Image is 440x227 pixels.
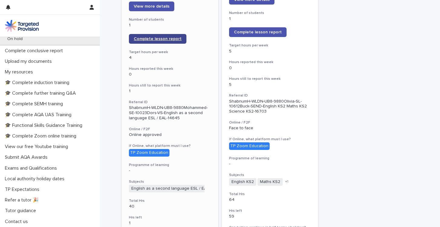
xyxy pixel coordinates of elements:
p: 1 [129,23,211,28]
p: Submit AQA Awards [2,154,52,160]
span: Complete lesson report [134,37,182,41]
p: On hold [2,36,28,42]
h3: Total Hrs [229,192,311,197]
h3: Target hours per week [129,50,211,55]
p: Upload my documents [2,59,57,64]
p: 🎓 Complete further training Q&A [2,90,81,96]
p: Contact us [2,219,33,225]
p: - [229,161,311,167]
p: 1 [129,221,211,226]
p: 1 [129,89,211,94]
span: English KS2 [229,178,256,186]
p: 🎓 Complete AQA UAS Training [2,112,76,118]
p: - [129,168,211,173]
p: ShabnumH-WLDN-UB8-9880Mohammed-SE-10023Dors-VS-English as a second language ESL / EAL-14645 [129,105,211,120]
p: ShabnumH-WLDN-UB8-9880Olivia-SL-10612Buck-SEND-English KS2 Maths KS2 Science KS2-16703 [229,99,311,114]
span: Complete lesson report [234,30,282,34]
h3: Hrs left [229,208,311,213]
h3: Hours reported this week [229,60,311,65]
p: 🎓 Complete SEMH training [2,101,68,107]
p: 40 [129,204,211,209]
p: Tutor guidance [2,208,41,214]
h3: Number of students [129,17,211,22]
a: View more details [129,2,174,11]
h3: Online / F2F [229,120,311,125]
a: Complete lesson report [229,27,287,37]
h3: If Online, what platform must I use? [229,137,311,142]
span: + 1 [285,180,288,184]
h3: Hours reported this week [129,66,211,71]
p: Online approved [129,132,211,137]
a: Complete lesson report [129,34,186,44]
h3: If Online, what platform must I use? [129,144,211,148]
h3: Total Hrs [129,198,211,203]
h3: Hrs left [129,215,211,220]
h3: Programme of learning [129,163,211,168]
p: My resources [2,69,38,75]
h3: Subjects [229,173,311,178]
p: View our free Youtube training [2,144,73,150]
p: 🎓 Functional Skills Guidance Training [2,123,87,128]
p: Face to face [229,126,311,131]
p: 4 [129,55,211,60]
h3: Number of students [229,11,311,15]
h3: Target hours per week [229,43,311,48]
h3: Referral ID [229,93,311,98]
span: English as a second language ESL / EAL [129,185,211,192]
p: 64 [229,197,311,202]
h3: Referral ID [129,100,211,105]
p: 5 [229,49,311,54]
div: TP Zoom Education [229,142,270,150]
p: 🎓 Complete Zoom online training [2,133,81,139]
p: 🎓 Complete induction training [2,80,74,86]
p: Refer a tutor 🎉 [2,197,44,203]
div: TP Zoom Education [129,149,169,157]
p: 5 [229,82,311,87]
h3: Online / F2F [129,127,211,132]
span: View more details [134,4,169,8]
img: M5nRWzHhSzIhMunXDL62 [5,20,39,32]
p: 0 [129,72,211,77]
p: Complete conclusive report [2,48,68,54]
p: 1 [229,16,311,22]
p: Exams and Qualifications [2,165,62,171]
p: TP Expectations [2,187,44,192]
p: Local authority holiday dates [2,176,69,182]
h3: Subjects [129,179,211,184]
h3: Hours still to report this week [129,83,211,88]
p: 0 [229,66,311,71]
span: Maths KS2 [258,178,283,186]
h3: Hours still to report this week [229,76,311,81]
h3: Programme of learning [229,156,311,161]
p: 59 [229,214,311,219]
